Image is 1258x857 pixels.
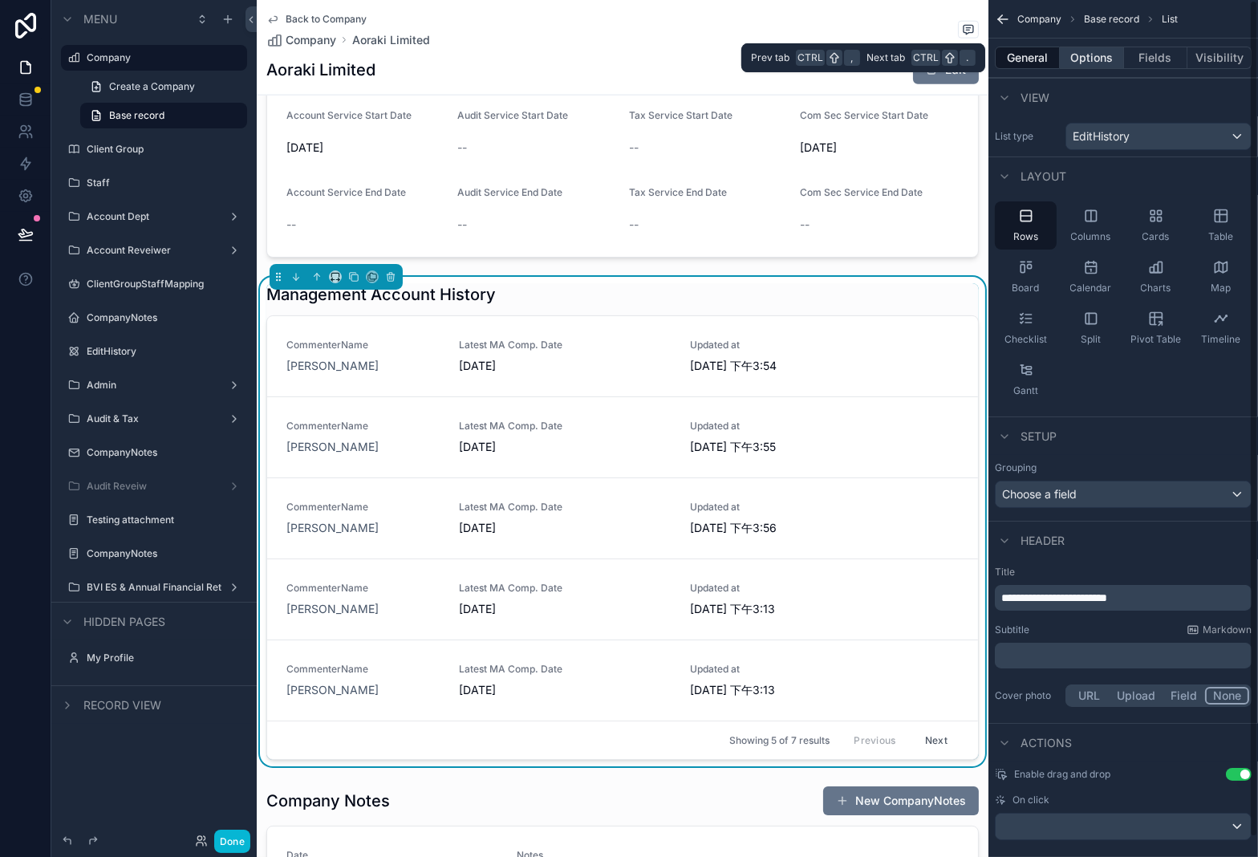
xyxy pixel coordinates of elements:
[214,830,250,853] button: Done
[1004,333,1047,346] span: Checklist
[460,601,671,617] span: [DATE]
[995,585,1252,611] div: scrollable content
[87,412,221,425] label: Audit & Tax
[286,439,379,455] a: [PERSON_NAME]
[1013,230,1038,243] span: Rows
[1021,533,1065,549] span: Header
[460,663,671,676] span: Latest MA Comp. Date
[995,689,1059,702] label: Cover photo
[1071,230,1111,243] span: Columns
[995,481,1252,508] button: Choose a field
[1125,201,1187,250] button: Cards
[690,663,901,676] span: Updated at
[286,32,336,48] span: Company
[961,51,974,64] span: .
[911,50,940,66] span: Ctrl
[846,51,858,64] span: ,
[87,177,244,189] label: Staff
[1142,230,1170,243] span: Cards
[266,59,375,81] h1: Aoraki Limited
[690,358,901,374] span: [DATE] 下午3:54
[1021,735,1072,751] span: Actions
[460,339,671,351] span: Latest MA Comp. Date
[286,663,440,676] span: CommenterName
[286,520,379,536] a: [PERSON_NAME]
[796,50,825,66] span: Ctrl
[109,109,164,122] span: Base record
[1084,13,1139,26] span: Base record
[460,420,671,433] span: Latest MA Comp. Date
[87,51,237,64] label: Company
[87,379,221,392] label: Admin
[866,51,905,64] span: Next tab
[87,278,244,290] a: ClientGroupStaffMapping
[690,520,901,536] span: [DATE] 下午3:56
[352,32,430,48] a: Aoraki Limited
[1141,282,1171,294] span: Charts
[1021,169,1066,185] span: Layout
[1012,794,1049,806] span: On click
[87,345,244,358] label: EditHistory
[1187,47,1252,69] button: Visibility
[87,143,244,156] a: Client Group
[80,74,247,100] a: Create a Company
[1021,428,1057,445] span: Setup
[87,547,244,560] a: CompanyNotes
[1162,13,1178,26] span: List
[690,339,901,351] span: Updated at
[1013,384,1038,397] span: Gantt
[460,682,671,698] span: [DATE]
[266,283,496,306] h1: Management Account History
[1190,201,1252,250] button: Table
[109,80,195,93] span: Create a Company
[1125,304,1187,352] button: Pivot Table
[87,514,244,526] label: Testing attachment
[1070,282,1112,294] span: Calendar
[286,13,367,26] span: Back to Company
[1060,304,1122,352] button: Split
[286,601,379,617] a: [PERSON_NAME]
[995,461,1037,474] label: Grouping
[690,601,901,617] span: [DATE] 下午3:13
[83,697,161,713] span: Record view
[460,520,671,536] span: [DATE]
[1211,282,1231,294] span: Map
[1163,687,1206,705] button: Field
[267,640,978,721] a: CommenterName[PERSON_NAME]Latest MA Comp. Date[DATE]Updated at[DATE] 下午3:13
[1060,201,1122,250] button: Columns
[286,420,440,433] span: CommenterName
[690,420,901,433] span: Updated at
[729,734,830,747] span: Showing 5 of 7 results
[80,103,247,128] a: Base record
[87,311,244,324] label: CompanyNotes
[87,446,244,459] label: CompanyNotes
[286,358,379,374] span: [PERSON_NAME]
[286,582,440,595] span: CommenterName
[87,210,221,223] label: Account Dept
[1017,13,1061,26] span: Company
[1021,90,1049,106] span: View
[83,11,117,27] span: Menu
[87,581,221,594] a: BVI ES & Annual Financial Return 2025
[87,244,221,257] label: Account Reveiwer
[1060,47,1124,69] button: Options
[995,566,1252,579] label: Title
[266,32,336,48] a: Company
[460,501,671,514] span: Latest MA Comp. Date
[460,358,671,374] span: [DATE]
[460,439,671,455] span: [DATE]
[83,614,165,630] span: Hidden pages
[1205,687,1249,705] button: None
[995,201,1057,250] button: Rows
[267,396,978,477] a: CommenterName[PERSON_NAME]Latest MA Comp. Date[DATE]Updated at[DATE] 下午3:55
